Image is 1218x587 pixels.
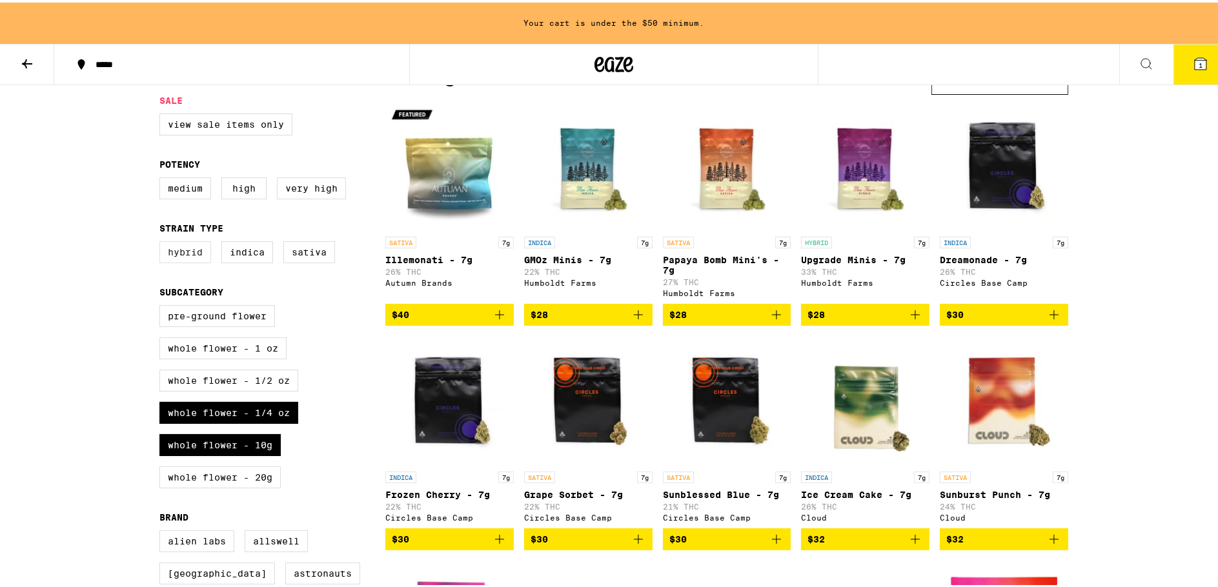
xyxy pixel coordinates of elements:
p: 7g [498,469,514,481]
div: Humboldt Farms [524,276,653,284]
span: $30 [669,532,687,542]
p: 7g [1053,234,1068,246]
p: 22% THC [524,500,653,508]
p: 7g [1053,469,1068,481]
p: Sunblessed Blue - 7g [663,487,791,497]
img: Humboldt Farms - Upgrade Minis - 7g [801,99,929,228]
p: INDICA [385,469,416,481]
p: INDICA [524,234,555,246]
legend: Brand [159,510,188,520]
legend: Strain Type [159,221,223,231]
button: Add to bag [663,526,791,548]
a: Open page for Papaya Bomb Mini's - 7g from Humboldt Farms [663,99,791,301]
p: 7g [498,234,514,246]
span: $28 [669,307,687,317]
span: $32 [946,532,964,542]
p: 22% THC [385,500,514,508]
label: Hybrid [159,239,211,261]
p: Grape Sorbet - 7g [524,487,653,497]
p: SATIVA [385,234,416,246]
a: Open page for Sunblessed Blue - 7g from Circles Base Camp [663,333,791,526]
p: 7g [914,469,929,481]
p: 7g [637,469,653,481]
button: Add to bag [524,526,653,548]
img: Circles Base Camp - Grape Sorbet - 7g [524,333,653,463]
span: $32 [807,532,825,542]
a: Open page for GMOz Minis - 7g from Humboldt Farms [524,99,653,301]
legend: Sale [159,93,183,103]
img: Circles Base Camp - Dreamonade - 7g [940,99,1068,228]
img: Autumn Brands - Illemonati - 7g [385,99,514,228]
p: 24% THC [940,500,1068,508]
p: Ice Cream Cake - 7g [801,487,929,497]
button: Add to bag [385,526,514,548]
p: 26% THC [940,265,1068,274]
div: Circles Base Camp [524,511,653,519]
label: Pre-ground Flower [159,303,275,324]
p: 7g [914,234,929,246]
a: Open page for Grape Sorbet - 7g from Circles Base Camp [524,333,653,526]
label: Allswell [245,528,308,550]
div: Cloud [801,511,929,519]
span: $40 [392,307,409,317]
img: Circles Base Camp - Sunblessed Blue - 7g [663,333,791,463]
button: Add to bag [524,301,653,323]
a: Open page for Upgrade Minis - 7g from Humboldt Farms [801,99,929,301]
button: Add to bag [663,301,791,323]
a: Open page for Dreamonade - 7g from Circles Base Camp [940,99,1068,301]
label: High [221,175,267,197]
label: Sativa [283,239,335,261]
p: 21% THC [663,500,791,508]
p: Dreamonade - 7g [940,252,1068,263]
p: SATIVA [663,469,694,481]
p: HYBRID [801,234,832,246]
legend: Potency [159,157,200,167]
img: Circles Base Camp - Frozen Cherry - 7g [385,333,514,463]
button: Add to bag [940,301,1068,323]
label: Whole Flower - 1/4 oz [159,399,298,421]
label: Medium [159,175,211,197]
label: Whole Flower - 20g [159,464,281,486]
p: 27% THC [663,275,791,284]
label: View Sale Items Only [159,111,292,133]
div: Circles Base Camp [940,276,1068,284]
p: 7g [775,234,791,246]
div: Humboldt Farms [801,276,929,284]
div: Circles Base Camp [663,511,791,519]
label: Whole Flower - 1/2 oz [159,367,298,389]
button: Add to bag [801,526,929,548]
label: Whole Flower - 1 oz [159,335,287,357]
p: Sunburst Punch - 7g [940,487,1068,497]
span: $30 [946,307,964,317]
label: [GEOGRAPHIC_DATA] [159,560,275,582]
p: Frozen Cherry - 7g [385,487,514,497]
label: Astronauts [285,560,360,582]
span: $28 [531,307,548,317]
div: Autumn Brands [385,276,514,284]
label: Indica [221,239,273,261]
p: SATIVA [524,469,555,481]
p: GMOz Minis - 7g [524,252,653,263]
div: Humboldt Farms [663,286,791,295]
button: Add to bag [385,301,514,323]
p: 26% THC [385,265,514,274]
button: Add to bag [940,526,1068,548]
p: 22% THC [524,265,653,274]
p: INDICA [801,469,832,481]
p: INDICA [940,234,971,246]
img: Humboldt Farms - GMOz Minis - 7g [524,99,653,228]
a: Open page for Ice Cream Cake - 7g from Cloud [801,333,929,526]
span: $30 [392,532,409,542]
img: Humboldt Farms - Papaya Bomb Mini's - 7g [663,99,791,228]
div: Circles Base Camp [385,511,514,519]
p: Upgrade Minis - 7g [801,252,929,263]
img: Cloud - Ice Cream Cake - 7g [801,333,929,463]
label: Very High [277,175,346,197]
p: 7g [775,469,791,481]
a: Open page for Sunburst Punch - 7g from Cloud [940,333,1068,526]
legend: Subcategory [159,284,223,295]
p: Illemonati - 7g [385,252,514,263]
p: SATIVA [940,469,971,481]
img: Cloud - Sunburst Punch - 7g [940,333,1068,463]
a: Open page for Frozen Cherry - 7g from Circles Base Camp [385,333,514,526]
